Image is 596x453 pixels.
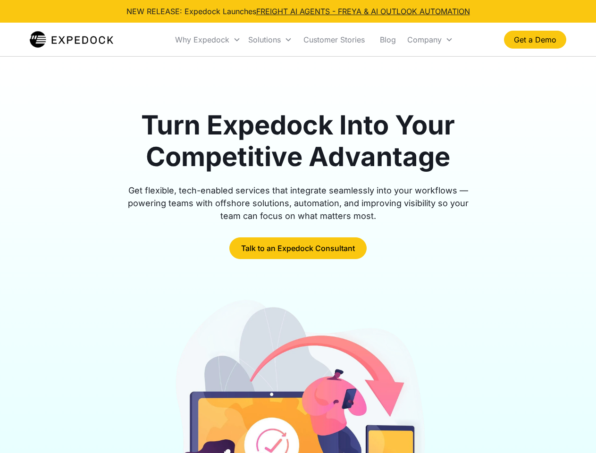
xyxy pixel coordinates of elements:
[126,6,470,17] div: NEW RELEASE: Expedock Launches
[175,35,229,44] div: Why Expedock
[256,7,470,16] a: FREIGHT AI AGENTS - FREYA & AI OUTLOOK AUTOMATION
[296,24,372,56] a: Customer Stories
[229,237,367,259] a: Talk to an Expedock Consultant
[30,30,113,49] img: Expedock Logo
[407,35,442,44] div: Company
[549,408,596,453] iframe: Chat Widget
[117,184,479,222] div: Get flexible, tech-enabled services that integrate seamlessly into your workflows — powering team...
[117,109,479,173] h1: Turn Expedock Into Your Competitive Advantage
[171,24,244,56] div: Why Expedock
[372,24,403,56] a: Blog
[244,24,296,56] div: Solutions
[504,31,566,49] a: Get a Demo
[248,35,281,44] div: Solutions
[30,30,113,49] a: home
[403,24,457,56] div: Company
